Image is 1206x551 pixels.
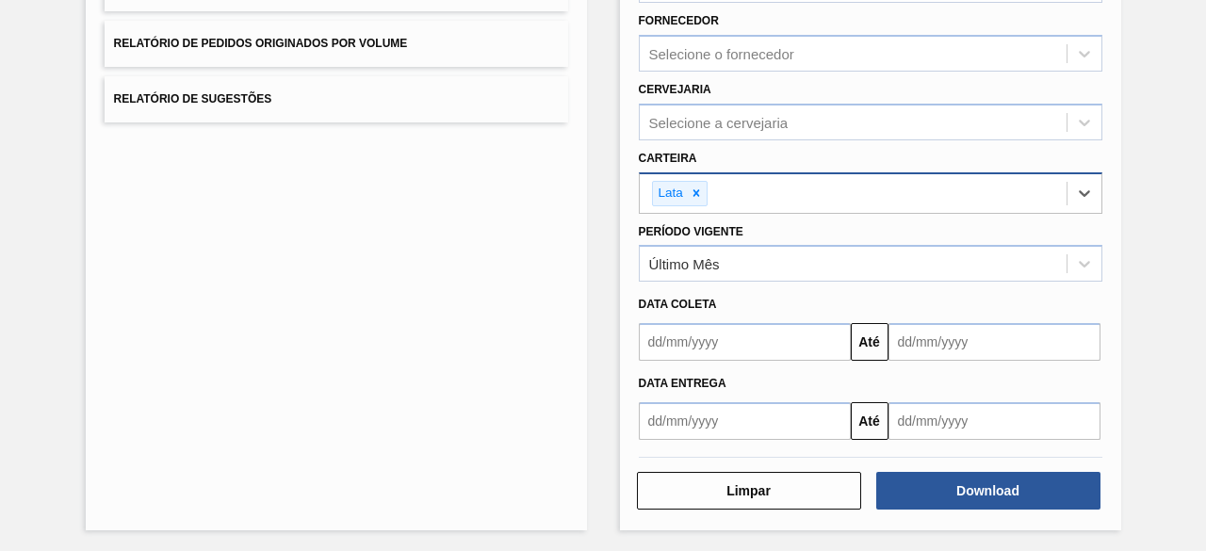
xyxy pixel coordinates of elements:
[105,76,568,122] button: Relatório de Sugestões
[637,472,861,510] button: Limpar
[639,402,851,440] input: dd/mm/yyyy
[639,83,711,96] label: Cervejaria
[851,323,888,361] button: Até
[851,402,888,440] button: Até
[639,14,719,27] label: Fornecedor
[649,256,720,272] div: Último Mês
[639,152,697,165] label: Carteira
[639,298,717,311] span: Data coleta
[114,92,272,105] span: Relatório de Sugestões
[639,225,743,238] label: Período Vigente
[653,182,686,205] div: Lata
[649,46,794,62] div: Selecione o fornecedor
[639,323,851,361] input: dd/mm/yyyy
[114,37,408,50] span: Relatório de Pedidos Originados por Volume
[649,114,789,130] div: Selecione a cervejaria
[888,402,1100,440] input: dd/mm/yyyy
[639,377,726,390] span: Data Entrega
[888,323,1100,361] input: dd/mm/yyyy
[876,472,1100,510] button: Download
[105,21,568,67] button: Relatório de Pedidos Originados por Volume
